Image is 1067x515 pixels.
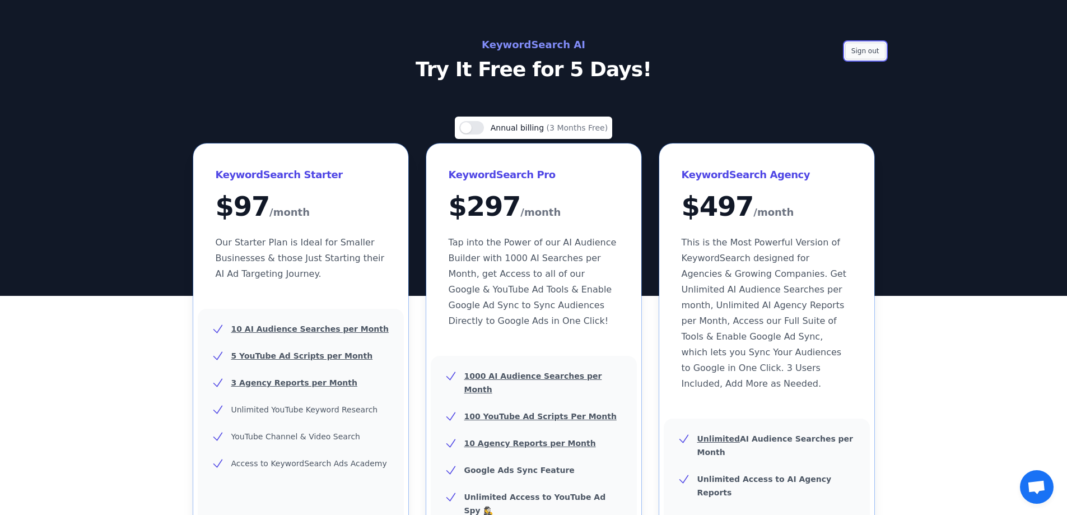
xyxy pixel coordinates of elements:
b: Google Ads Sync Feature [464,466,575,475]
span: Tap into the Power of our AI Audience Builder with 1000 AI Searches per Month, get Access to all ... [449,237,617,326]
b: AI Audience Searches per Month [697,434,854,457]
h3: KeywordSearch Pro [449,166,619,184]
u: 100 YouTube Ad Scripts Per Month [464,412,617,421]
div: Open chat [1020,470,1054,504]
span: /month [269,203,310,221]
u: 1000 AI Audience Searches per Month [464,372,602,394]
div: $ 297 [449,193,619,221]
span: This is the Most Powerful Version of KeywordSearch designed for Agencies & Growing Companies. Get... [682,237,846,389]
p: Try It Free for 5 Days! [283,58,785,81]
div: $ 97 [216,193,386,221]
span: Access to KeywordSearch Ads Academy [231,459,387,468]
u: 5 YouTube Ad Scripts per Month [231,351,373,360]
span: Annual billing [491,123,547,132]
h3: KeywordSearch Starter [216,166,386,184]
b: Unlimited Access to AI Agency Reports [697,475,832,497]
h3: KeywordSearch Agency [682,166,852,184]
button: Sign out [845,43,886,59]
div: $ 497 [682,193,852,221]
h2: KeywordSearch AI [283,36,785,54]
span: Our Starter Plan is Ideal for Smaller Businesses & those Just Starting their AI Ad Targeting Jour... [216,237,385,279]
span: YouTube Channel & Video Search [231,432,360,441]
span: /month [753,203,794,221]
u: 10 AI Audience Searches per Month [231,324,389,333]
span: /month [520,203,561,221]
b: Unlimited Access to YouTube Ad Spy 🕵️‍♀️ [464,493,606,515]
u: 3 Agency Reports per Month [231,378,357,387]
span: Unlimited YouTube Keyword Research [231,405,378,414]
u: 10 Agency Reports per Month [464,439,596,448]
span: (3 Months Free) [547,123,608,132]
u: Unlimited [697,434,740,443]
